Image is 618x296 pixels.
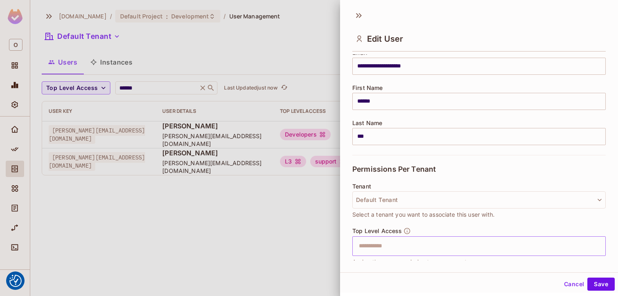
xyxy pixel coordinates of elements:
[601,245,603,247] button: Open
[587,278,615,291] button: Save
[352,120,382,126] span: Last Name
[352,228,402,234] span: Top Level Access
[367,34,403,44] span: Edit User
[9,275,22,287] img: Revisit consent button
[9,275,22,287] button: Consent Preferences
[352,85,383,91] span: First Name
[352,210,495,219] span: Select a tenant you want to associate this user with.
[352,191,606,209] button: Default Tenant
[352,258,477,267] span: Assign the user permission to a resource type
[352,183,371,190] span: Tenant
[561,278,587,291] button: Cancel
[352,165,436,173] span: Permissions Per Tenant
